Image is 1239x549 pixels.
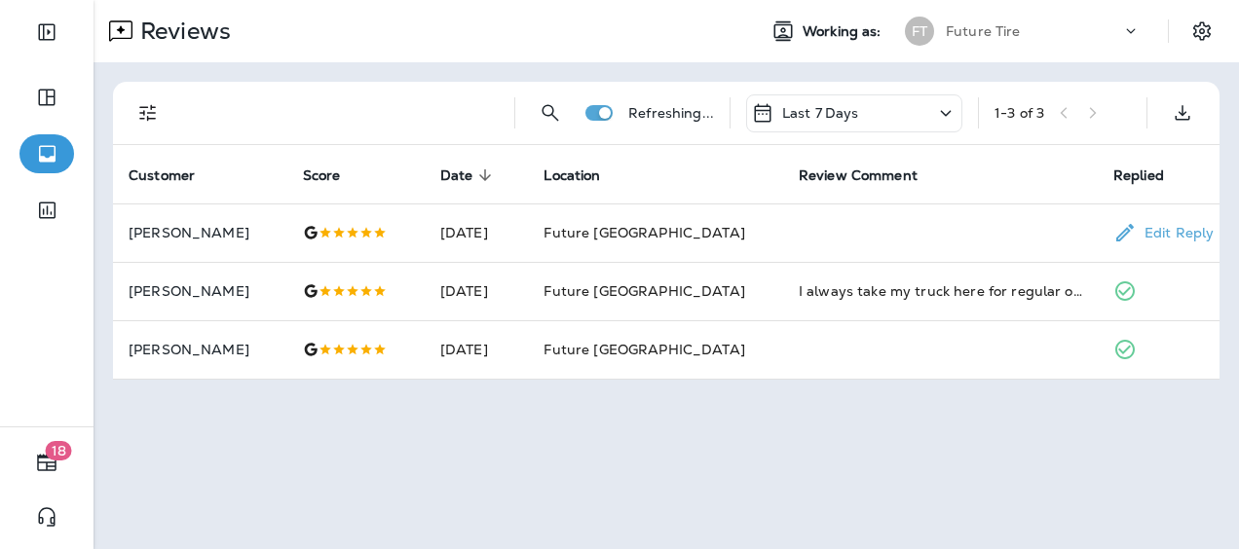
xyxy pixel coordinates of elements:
[628,105,714,121] p: Refreshing...
[799,166,943,184] span: Review Comment
[303,166,366,184] span: Score
[129,93,168,132] button: Filters
[1113,166,1189,184] span: Replied
[132,17,231,46] p: Reviews
[46,441,72,460] span: 18
[19,13,74,52] button: Expand Sidebar
[799,281,1082,301] div: I always take my truck here for regular oil changes. They are professional and it’s worth it to k...
[129,167,195,184] span: Customer
[799,167,918,184] span: Review Comment
[531,93,570,132] button: Search Reviews
[1163,93,1202,132] button: Export as CSV
[440,166,499,184] span: Date
[1137,225,1214,240] p: Edit Reply
[803,23,885,40] span: Working as:
[905,17,934,46] div: FT
[129,166,220,184] span: Customer
[129,342,272,357] p: [PERSON_NAME]
[1113,167,1164,184] span: Replied
[1184,14,1220,49] button: Settings
[129,283,272,299] p: [PERSON_NAME]
[425,262,529,320] td: [DATE]
[425,320,529,379] td: [DATE]
[544,282,744,300] span: Future [GEOGRAPHIC_DATA]
[544,341,744,358] span: Future [GEOGRAPHIC_DATA]
[19,443,74,482] button: 18
[440,167,473,184] span: Date
[544,224,744,241] span: Future [GEOGRAPHIC_DATA]
[544,167,600,184] span: Location
[425,203,529,262] td: [DATE]
[782,105,859,121] p: Last 7 Days
[946,23,1021,39] p: Future Tire
[995,105,1044,121] div: 1 - 3 of 3
[544,166,625,184] span: Location
[129,225,272,240] p: [PERSON_NAME]
[303,167,341,184] span: Score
